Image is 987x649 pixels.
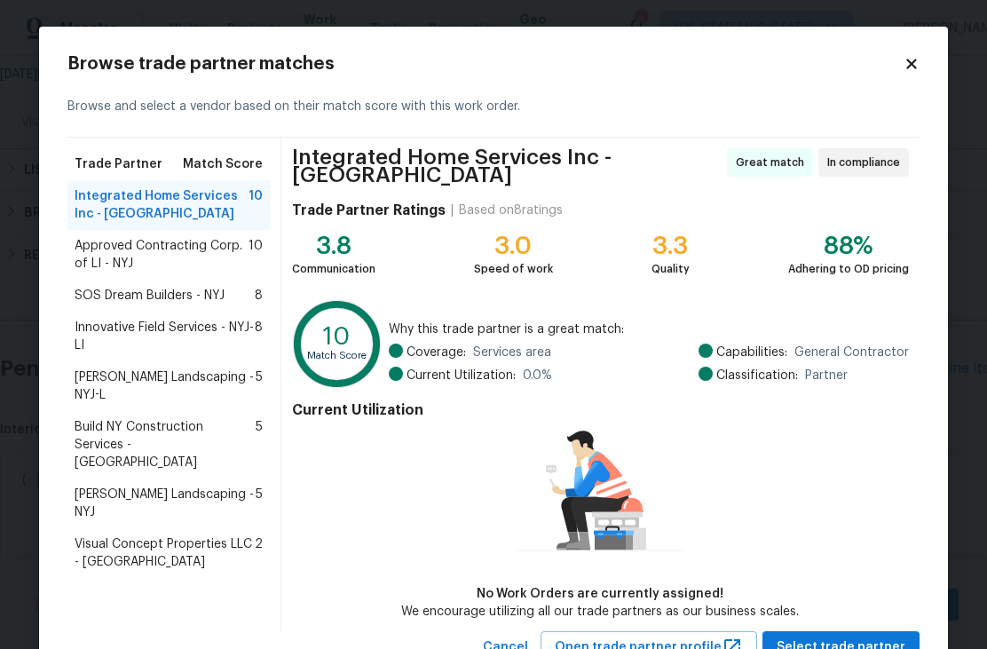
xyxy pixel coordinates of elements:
[407,344,466,361] span: Coverage:
[249,237,263,273] span: 10
[292,237,375,255] div: 3.8
[474,260,553,278] div: Speed of work
[75,187,249,223] span: Integrated Home Services Inc - [GEOGRAPHIC_DATA]
[292,260,375,278] div: Communication
[401,585,799,603] div: No Work Orders are currently assigned!
[307,351,367,360] text: Match Score
[75,368,256,404] span: [PERSON_NAME] Landscaping - NYJ-L
[805,367,848,384] span: Partner
[75,486,256,521] span: [PERSON_NAME] Landscaping - NYJ
[651,237,690,255] div: 3.3
[75,155,162,173] span: Trade Partner
[292,401,909,419] h4: Current Utilization
[389,321,909,338] span: Why this trade partner is a great match:
[794,344,909,361] span: General Contractor
[407,367,516,384] span: Current Utilization:
[827,154,907,171] span: In compliance
[75,237,249,273] span: Approved Contracting Corp. of LI - NYJ
[788,260,909,278] div: Adhering to OD pricing
[292,202,446,219] h4: Trade Partner Ratings
[523,367,552,384] span: 0.0 %
[255,535,263,571] span: 2
[256,486,263,521] span: 5
[736,154,811,171] span: Great match
[75,287,225,305] span: SOS Dream Builders - NYJ
[651,260,690,278] div: Quality
[401,603,799,621] div: We encourage utilizing all our trade partners as our business scales.
[256,368,263,404] span: 5
[67,55,904,73] h2: Browse trade partner matches
[249,187,263,223] span: 10
[183,155,263,173] span: Match Score
[473,344,551,361] span: Services area
[255,319,263,354] span: 8
[67,76,920,138] div: Browse and select a vendor based on their match score with this work order.
[256,418,263,471] span: 5
[323,324,351,349] text: 10
[716,367,798,384] span: Classification:
[255,287,263,305] span: 8
[474,237,553,255] div: 3.0
[788,237,909,255] div: 88%
[292,148,722,184] span: Integrated Home Services Inc - [GEOGRAPHIC_DATA]
[75,535,255,571] span: Visual Concept Properties LLC - [GEOGRAPHIC_DATA]
[716,344,787,361] span: Capabilities:
[75,418,256,471] span: Build NY Construction Services - [GEOGRAPHIC_DATA]
[459,202,563,219] div: Based on 8 ratings
[75,319,255,354] span: Innovative Field Services - NYJ-LI
[446,202,459,219] div: |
